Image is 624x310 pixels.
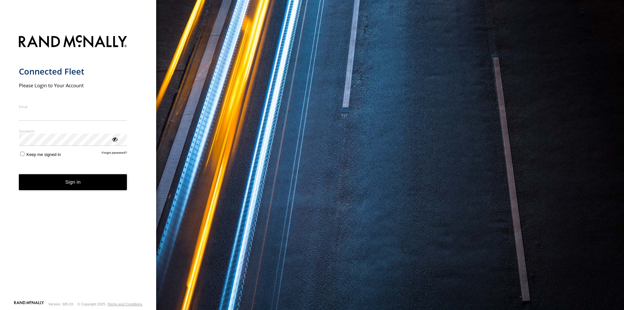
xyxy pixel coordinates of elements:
[20,152,24,156] input: Keep me signed in
[26,152,61,157] span: Keep me signed in
[77,302,142,306] div: © Copyright 2025 -
[48,302,73,306] div: Version: 305.03
[19,174,127,190] button: Sign in
[19,104,127,109] label: Email
[108,302,142,306] a: Terms and Conditions
[19,82,127,89] h2: Please Login to Your Account
[102,151,127,157] a: Forgot password?
[19,34,127,50] img: Rand McNally
[19,31,138,300] form: main
[14,301,44,307] a: Visit our Website
[19,66,127,77] h1: Connected Fleet
[19,129,127,134] label: Password
[111,136,118,142] div: ViewPassword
